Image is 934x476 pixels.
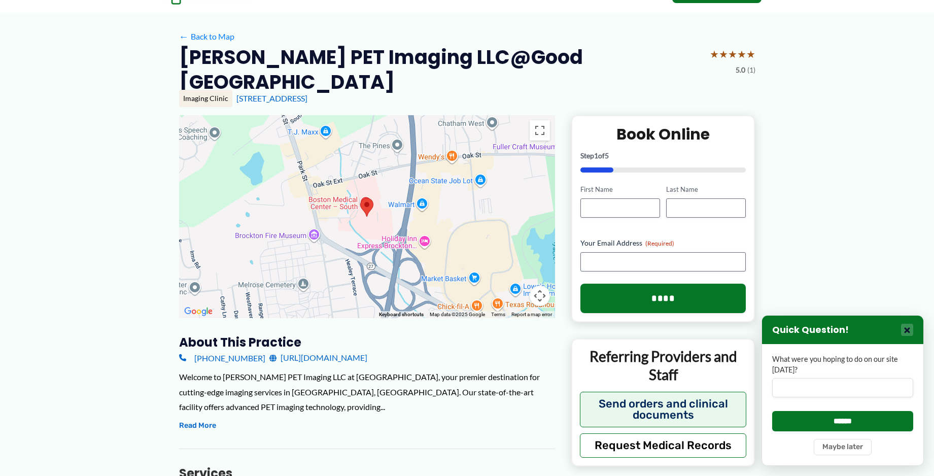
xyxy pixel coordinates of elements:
[580,347,747,384] p: Referring Providers and Staff
[179,31,189,41] span: ←
[179,420,216,432] button: Read More
[179,334,555,350] h3: About this practice
[580,433,747,458] button: Request Medical Records
[530,286,550,306] button: Map camera controls
[719,45,728,63] span: ★
[179,45,702,95] h2: [PERSON_NAME] PET Imaging LLC@Good [GEOGRAPHIC_DATA]
[179,350,265,365] a: [PHONE_NUMBER]
[710,45,719,63] span: ★
[736,63,745,77] span: 5.0
[737,45,746,63] span: ★
[728,45,737,63] span: ★
[605,151,609,160] span: 5
[645,240,674,247] span: (Required)
[747,63,755,77] span: (1)
[746,45,755,63] span: ★
[179,369,555,415] div: Welcome to [PERSON_NAME] PET Imaging LLC at [GEOGRAPHIC_DATA], your premier destination for cutti...
[814,439,872,455] button: Maybe later
[269,350,367,365] a: [URL][DOMAIN_NAME]
[580,392,747,427] button: Send orders and clinical documents
[379,311,424,318] button: Keyboard shortcuts
[594,151,598,160] span: 1
[772,354,913,375] label: What were you hoping to do on our site [DATE]?
[580,185,660,194] label: First Name
[236,93,307,103] a: [STREET_ADDRESS]
[772,324,849,336] h3: Quick Question!
[182,305,215,318] a: Open this area in Google Maps (opens a new window)
[530,120,550,141] button: Toggle fullscreen view
[182,305,215,318] img: Google
[430,312,485,317] span: Map data ©2025 Google
[179,29,234,44] a: ←Back to Map
[580,152,746,159] p: Step of
[580,238,746,248] label: Your Email Address
[901,324,913,336] button: Close
[580,124,746,144] h2: Book Online
[179,90,232,107] div: Imaging Clinic
[666,185,746,194] label: Last Name
[511,312,552,317] a: Report a map error
[491,312,505,317] a: Terms (opens in new tab)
